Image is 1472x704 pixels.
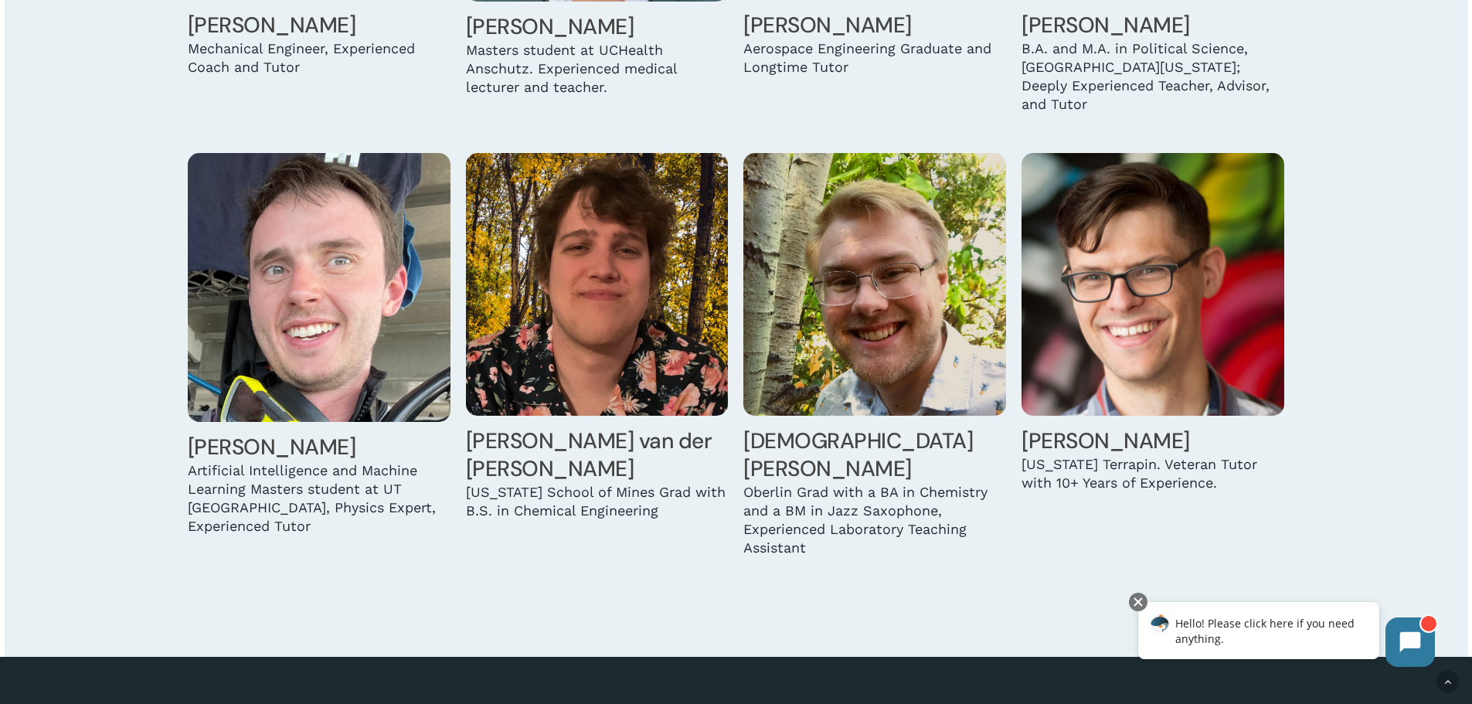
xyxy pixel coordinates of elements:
[1122,590,1450,682] iframe: Chatbot
[1022,427,1190,455] a: [PERSON_NAME]
[188,433,356,461] a: [PERSON_NAME]
[188,39,450,77] div: Mechanical Engineer, Experienced Coach and Tutor
[188,11,356,39] a: [PERSON_NAME]
[743,153,1006,416] img: Christian Wilson
[1022,39,1284,114] div: B.A. and M.A. in Political Science, [GEOGRAPHIC_DATA][US_STATE]; Deeply Experienced Teacher, Advi...
[466,427,712,483] a: [PERSON_NAME] van der [PERSON_NAME]
[743,11,912,39] a: [PERSON_NAME]
[743,483,1006,557] div: Oberlin Grad with a BA in Chemistry and a BM in Jazz Saxophone, Experienced Laboratory Teaching A...
[743,39,1006,77] div: Aerospace Engineering Graduate and Longtime Tutor
[1022,11,1190,39] a: [PERSON_NAME]
[466,12,634,41] a: [PERSON_NAME]
[188,153,450,422] img: Ben Tweedlie
[466,483,729,520] div: [US_STATE] School of Mines Grad with B.S. in Chemical Engineering
[1022,455,1284,492] div: [US_STATE] Terrapin. Veteran Tutor with 10+ Years of Experience.
[466,41,729,97] div: Masters student at UCHealth Anschutz. Experienced medical lecturer and teacher.
[743,427,973,483] a: [DEMOGRAPHIC_DATA][PERSON_NAME]
[466,153,729,416] img: Jesse van der Vorst
[188,461,450,536] div: Artificial Intelligence and Machine Learning Masters student at UT [GEOGRAPHIC_DATA], Physics Exp...
[1022,153,1284,416] img: Nate Ycas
